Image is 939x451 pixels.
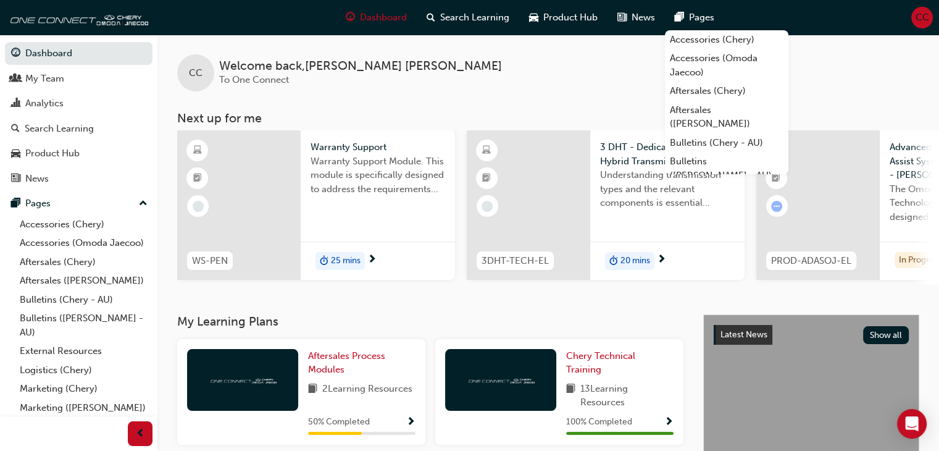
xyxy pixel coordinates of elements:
a: Bulletins ([PERSON_NAME] - AU) [15,309,152,342]
span: 13 Learning Resources [580,382,674,410]
span: car-icon [529,10,538,25]
div: News [25,172,49,186]
span: duration-icon [609,253,618,269]
span: CC [189,66,202,80]
span: up-icon [139,196,148,212]
a: Aftersales (Chery) [665,82,788,101]
span: To One Connect [219,74,289,85]
button: Show Progress [406,415,415,430]
a: Logistics (Chery) [15,361,152,380]
span: Dashboard [360,11,407,25]
span: prev-icon [136,426,145,442]
a: pages-iconPages [665,5,724,30]
span: pages-icon [675,10,684,25]
a: Bulletins ([PERSON_NAME] - AU) [665,152,788,185]
span: learningResourceType_ELEARNING-icon [482,143,491,159]
span: learningRecordVerb_NONE-icon [193,201,204,212]
a: WS-PENWarranty SupportWarranty Support Module. This module is specifically designed to address th... [177,130,455,280]
a: search-iconSearch Learning [417,5,519,30]
span: guage-icon [346,10,355,25]
span: next-icon [367,255,377,266]
a: Aftersales Process Modules [308,349,415,377]
a: External Resources [15,342,152,361]
h3: My Learning Plans [177,314,683,329]
span: people-icon [11,74,20,85]
img: oneconnect [467,374,535,386]
span: book-icon [566,382,575,410]
span: Show Progress [406,417,415,428]
a: Search Learning [5,117,152,140]
span: learningRecordVerb_NONE-icon [482,201,493,212]
span: Search Learning [440,11,509,25]
a: My Team [5,67,152,90]
a: Aftersales ([PERSON_NAME]) [15,271,152,290]
span: PROD-ADASOJ-EL [771,254,851,268]
button: CC [911,7,933,28]
span: Understanding transmission types and the relevant components is essential knowledge required for ... [600,168,735,210]
a: 3DHT-TECH-EL3 DHT - Dedicated Hybrid TransmissionUnderstanding transmission types and the relevan... [467,130,745,280]
a: Marketing ([PERSON_NAME]) [15,398,152,418]
a: news-iconNews [607,5,665,30]
span: 2 Learning Resources [322,382,412,397]
div: Open Intercom Messenger [897,409,927,439]
span: duration-icon [320,253,328,269]
button: Pages [5,192,152,215]
a: Accessories (Omoda Jaecoo) [665,49,788,82]
span: next-icon [657,255,666,266]
a: Accessories (Chery) [665,30,788,49]
a: Aftersales ([PERSON_NAME]) [665,101,788,133]
span: Latest News [720,329,767,340]
span: Warranty Support Module. This module is specifically designed to address the requirements and pro... [311,154,445,196]
a: Bulletins (Chery - AU) [15,290,152,310]
span: learningRecordVerb_ATTEMPT-icon [771,201,782,212]
span: News [632,11,655,25]
span: booktick-icon [482,171,491,187]
div: Search Learning [25,122,94,136]
a: Product Hub [5,142,152,165]
span: news-icon [617,10,627,25]
span: Pages [689,11,714,25]
span: 3DHT-TECH-EL [482,254,549,268]
span: booktick-icon [193,171,202,187]
span: 25 mins [331,254,361,268]
div: Pages [25,196,51,211]
a: guage-iconDashboard [336,5,417,30]
span: chart-icon [11,98,20,109]
span: pages-icon [11,198,20,209]
span: Chery Technical Training [566,350,635,376]
button: Show all [863,326,909,344]
span: news-icon [11,174,20,185]
div: Analytics [25,96,64,111]
a: car-iconProduct Hub [519,5,607,30]
a: Analytics [5,92,152,115]
span: book-icon [308,382,317,397]
a: News [5,167,152,190]
a: Dashboard [5,42,152,65]
span: booktick-icon [772,171,780,187]
img: oneconnect [6,5,148,30]
span: 3 DHT - Dedicated Hybrid Transmission [600,140,735,168]
span: learningResourceType_ELEARNING-icon [193,143,202,159]
span: Aftersales Process Modules [308,350,385,376]
img: oneconnect [209,374,277,386]
span: WS-PEN [192,254,228,268]
span: Welcome back , [PERSON_NAME] [PERSON_NAME] [219,59,502,74]
div: Product Hub [25,146,80,161]
a: Marketing (Chery) [15,379,152,398]
a: Aftersales (Chery) [15,253,152,272]
span: 50 % Completed [308,415,370,429]
a: Latest NewsShow all [714,325,909,345]
span: search-icon [11,124,20,135]
div: My Team [25,72,64,86]
span: Product Hub [543,11,598,25]
span: search-icon [427,10,435,25]
a: Bulletins (Chery - AU) [665,133,788,153]
span: guage-icon [11,48,20,59]
span: Warranty Support [311,140,445,154]
span: 100 % Completed [566,415,632,429]
button: DashboardMy TeamAnalyticsSearch LearningProduct HubNews [5,40,152,192]
a: Chery Technical Training [566,349,674,377]
span: car-icon [11,148,20,159]
span: CC [916,11,929,25]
